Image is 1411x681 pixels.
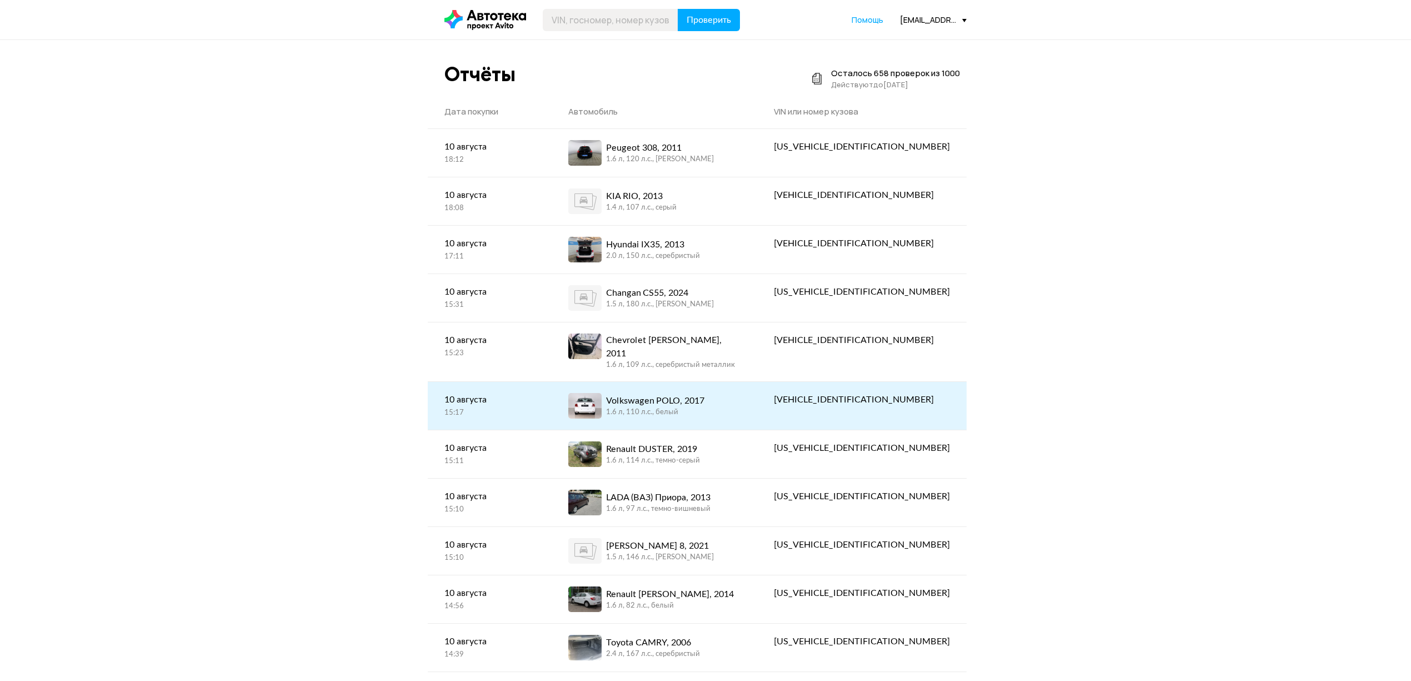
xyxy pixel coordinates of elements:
[444,490,535,503] div: 10 августа
[444,408,535,418] div: 15:17
[444,456,535,466] div: 15:11
[774,586,950,600] div: [US_VEHICLE_IDENTIFICATION_NUMBER]
[444,237,535,250] div: 10 августа
[552,382,757,430] a: Volkswagen POLO, 20171.6 л, 110 л.c., белый
[852,14,883,25] span: Помощь
[444,441,535,455] div: 10 августа
[444,538,535,551] div: 10 августа
[606,141,714,155] div: Peugeot 308, 2011
[444,155,535,165] div: 18:12
[428,382,552,429] a: 10 августа15:17
[757,479,967,514] a: [US_VEHICLE_IDENTIFICATION_NUMBER]
[606,601,734,611] div: 1.6 л, 82 л.c., белый
[757,177,967,213] a: [VEHICLE_IDENTIFICATION_NUMBER]
[552,430,757,478] a: Renault DUSTER, 20191.6 л, 114 л.c., темно-серый
[444,505,535,515] div: 15:10
[606,360,740,370] div: 1.6 л, 109 л.c., серебристый металлик
[428,430,552,478] a: 10 августа15:11
[606,394,704,407] div: Volkswagen POLO, 2017
[552,274,757,322] a: Changan CS55, 20241.5 л, 180 л.c., [PERSON_NAME]
[552,527,757,575] a: [PERSON_NAME] 8, 20211.5 л, 146 л.c., [PERSON_NAME]
[444,252,535,262] div: 17:11
[757,322,967,358] a: [VEHICLE_IDENTIFICATION_NUMBER]
[444,635,535,648] div: 10 августа
[774,285,950,299] div: [US_VEHICLE_IDENTIFICATION_NUMBER]
[774,188,950,202] div: [VEHICLE_IDENTIFICATION_NUMBER]
[774,237,950,250] div: [VEHICLE_IDENTIFICATION_NUMBER]
[606,456,700,466] div: 1.6 л, 114 л.c., темно-серый
[444,393,535,406] div: 10 августа
[428,322,552,370] a: 10 августа15:23
[444,285,535,299] div: 10 августа
[552,177,757,225] a: KIA RIO, 20131.4 л, 107 л.c., серый
[774,441,950,455] div: [US_VEHICLE_IDENTIFICATION_NUMBER]
[757,527,967,563] a: [US_VEHICLE_IDENTIFICATION_NUMBER]
[444,349,535,359] div: 15:23
[444,300,535,310] div: 15:31
[606,407,704,417] div: 1.6 л, 110 л.c., белый
[444,334,535,347] div: 10 августа
[552,129,757,177] a: Peugeot 308, 20111.6 л, 120 л.c., [PERSON_NAME]
[543,9,678,31] input: VIN, госномер, номер кузова
[552,624,757,672] a: Toyota CAMRY, 20062.4 л, 167 л.c., серебристый
[428,129,552,176] a: 10 августа18:12
[831,68,960,79] div: Осталось 658 проверок из 1000
[606,286,714,300] div: Changan CS55, 2024
[606,300,714,310] div: 1.5 л, 180 л.c., [PERSON_NAME]
[444,553,535,563] div: 15:10
[606,334,740,360] div: Chevrolet [PERSON_NAME], 2011
[606,504,710,514] div: 1.6 л, 97 л.c., темно-вишневый
[900,14,967,25] div: [EMAIL_ADDRESS][DOMAIN_NAME]
[444,106,535,117] div: Дата покупки
[606,155,714,165] div: 1.6 л, 120 л.c., [PERSON_NAME]
[606,636,700,649] div: Toyota CAMRY, 2006
[444,586,535,600] div: 10 августа
[757,129,967,165] a: [US_VEHICLE_IDENTIFICATION_NUMBER]
[831,79,960,90] div: Действуют до [DATE]
[774,106,950,117] div: VIN или номер кузова
[757,624,967,659] a: [US_VEHICLE_IDENTIFICATION_NUMBER]
[678,9,740,31] button: Проверить
[687,16,731,24] span: Проверить
[428,527,552,574] a: 10 августа15:10
[444,140,535,153] div: 10 августа
[606,588,734,601] div: Renault [PERSON_NAME], 2014
[428,575,552,623] a: 10 августа14:56
[757,430,967,466] a: [US_VEHICLE_IDENTIFICATION_NUMBER]
[774,334,950,347] div: [VEHICLE_IDENTIFICATION_NUMBER]
[606,203,677,213] div: 1.4 л, 107 л.c., серый
[606,251,700,261] div: 2.0 л, 150 л.c., серебристый
[552,575,757,623] a: Renault [PERSON_NAME], 20141.6 л, 82 л.c., белый
[606,539,714,553] div: [PERSON_NAME] 8, 2021
[774,538,950,551] div: [US_VEHICLE_IDENTIFICATION_NUMBER]
[552,479,757,526] a: LADA (ВАЗ) Приора, 20131.6 л, 97 л.c., темно-вишневый
[757,575,967,611] a: [US_VEHICLE_IDENTIFICATION_NUMBER]
[606,491,710,504] div: LADA (ВАЗ) Приора, 2013
[774,635,950,648] div: [US_VEHICLE_IDENTIFICATION_NUMBER]
[606,238,700,251] div: Hyundai IX35, 2013
[428,274,552,321] a: 10 августа15:31
[852,14,883,26] a: Помощь
[428,177,552,225] a: 10 августа18:08
[444,188,535,202] div: 10 августа
[568,106,740,117] div: Автомобиль
[444,602,535,612] div: 14:56
[606,190,677,203] div: KIA RIO, 2013
[774,393,950,406] div: [VEHICLE_IDENTIFICATION_NUMBER]
[428,479,552,526] a: 10 августа15:10
[444,203,535,213] div: 18:08
[757,382,967,417] a: [VEHICLE_IDENTIFICATION_NUMBER]
[757,226,967,261] a: [VEHICLE_IDENTIFICATION_NUMBER]
[444,62,516,86] div: Отчёты
[606,443,700,456] div: Renault DUSTER, 2019
[428,624,552,671] a: 10 августа14:39
[606,649,700,659] div: 2.4 л, 167 л.c., серебристый
[552,322,757,381] a: Chevrolet [PERSON_NAME], 20111.6 л, 109 л.c., серебристый металлик
[606,553,714,563] div: 1.5 л, 146 л.c., [PERSON_NAME]
[774,490,950,503] div: [US_VEHICLE_IDENTIFICATION_NUMBER]
[428,226,552,273] a: 10 августа17:11
[444,650,535,660] div: 14:39
[757,274,967,310] a: [US_VEHICLE_IDENTIFICATION_NUMBER]
[552,226,757,274] a: Hyundai IX35, 20132.0 л, 150 л.c., серебристый
[774,140,950,153] div: [US_VEHICLE_IDENTIFICATION_NUMBER]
